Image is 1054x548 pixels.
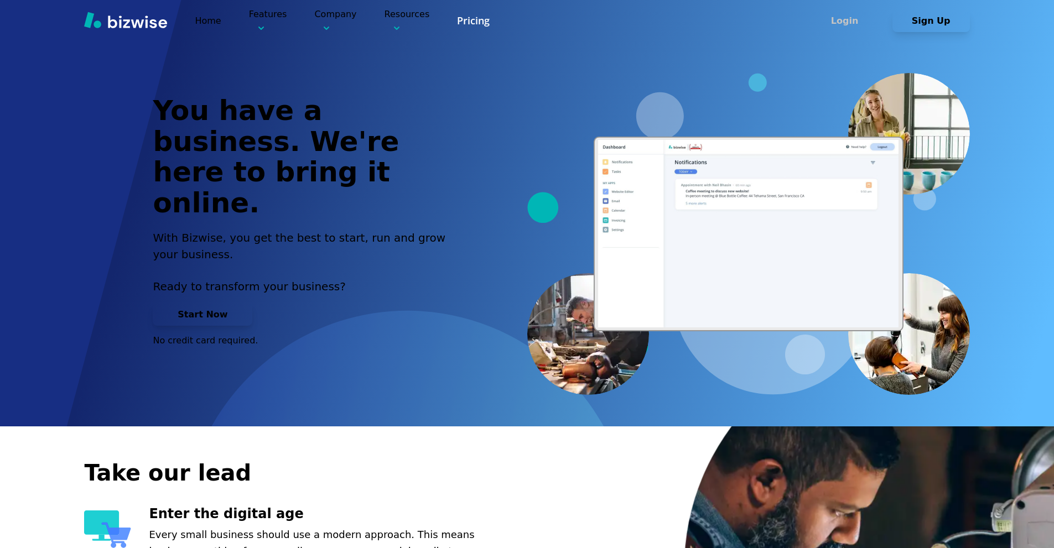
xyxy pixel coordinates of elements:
[153,229,458,263] h2: With Bizwise, you get the best to start, run and grow your business.
[153,309,252,320] a: Start Now
[806,15,892,26] a: Login
[84,458,914,488] h2: Take our lead
[892,15,970,26] a: Sign Up
[385,8,430,34] p: Resources
[806,10,884,32] button: Login
[153,96,458,218] h1: You have a business. We're here to bring it online.
[892,10,970,32] button: Sign Up
[195,15,221,26] a: Home
[153,278,458,295] p: Ready to transform your business?
[149,505,499,523] h3: Enter the digital age
[314,8,356,34] p: Company
[249,8,287,34] p: Features
[153,335,458,347] p: No credit card required.
[84,510,131,548] img: Enter the digital age Icon
[84,12,167,28] img: Bizwise Logo
[153,304,252,326] button: Start Now
[457,14,490,28] a: Pricing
